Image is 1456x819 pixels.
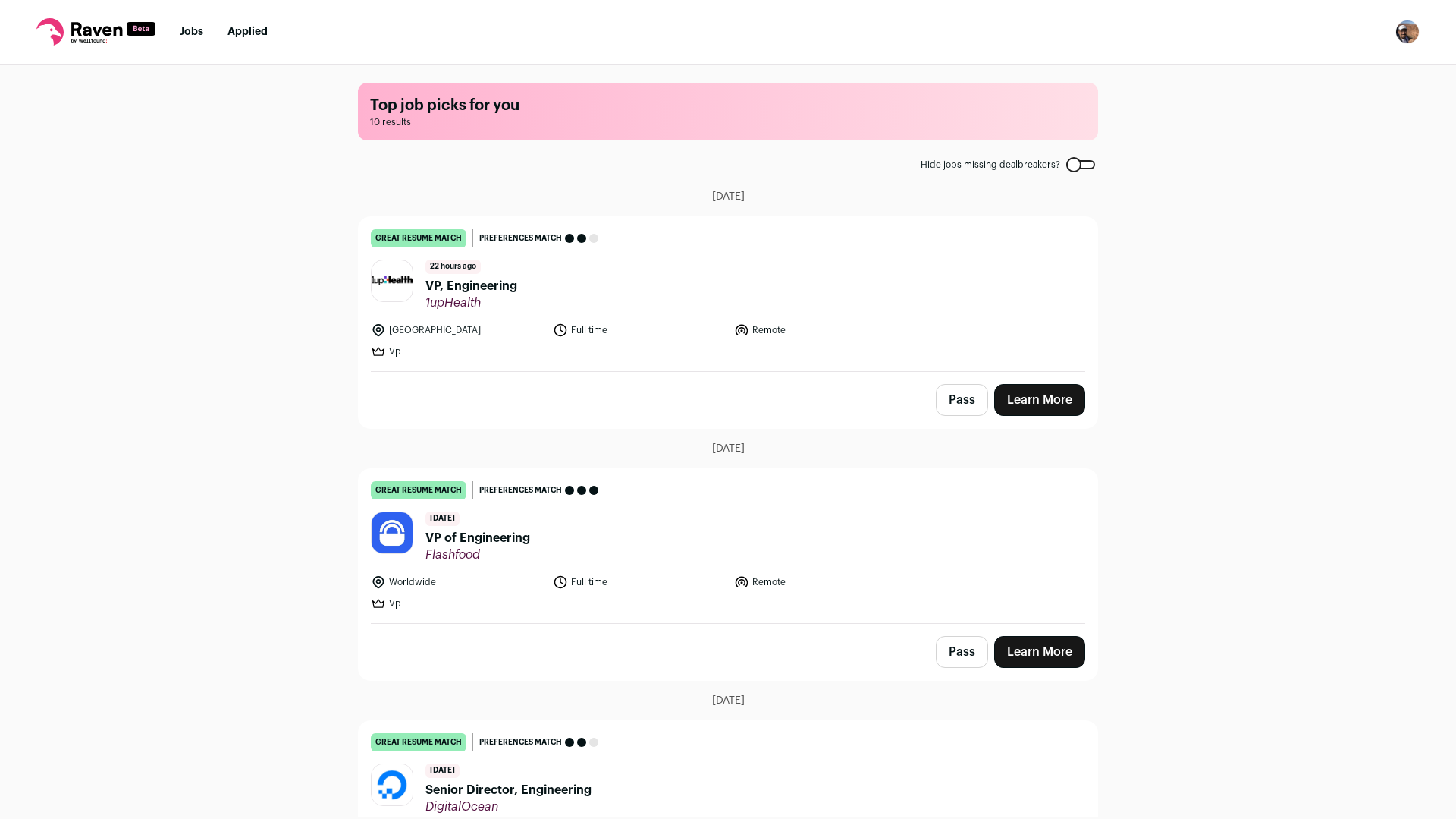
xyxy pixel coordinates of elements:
[479,231,562,246] span: Preferences match
[994,384,1085,416] a: Learn More
[936,384,988,416] button: Pass
[371,575,544,590] li: Worldwide
[370,95,1086,116] h1: Top job picks for you
[425,277,517,295] span: VP, Engineering
[371,481,466,499] div: great resume match
[425,529,530,547] span: VP of Engineering
[1395,20,1420,44] button: Open dropdown
[994,636,1085,668] a: Learn More
[227,27,268,37] a: Applied
[712,693,745,708] span: [DATE]
[712,441,745,456] span: [DATE]
[359,469,1097,623] a: great resume match Preferences match [DATE] VP of Engineering Flashfood Worldwide Full time Remot...
[734,575,907,590] li: Remote
[370,116,1086,128] span: 10 results
[371,596,544,611] li: Vp
[372,764,413,805] img: b193766b8624b1bea1d6c6b433f3f2e8460d6b7fa2f1bd4abde82b21cb2f0340.jpg
[479,483,562,498] span: Preferences match
[372,512,413,553] img: 3cdffa2681c52d6299c9a18500431b2b7cf47de5f307c672306ca19820052677.jpg
[425,764,460,778] span: [DATE]
[359,217,1097,371] a: great resume match Preferences match 22 hours ago VP, Engineering 1upHealth [GEOGRAPHIC_DATA] Ful...
[734,323,907,338] li: Remote
[1395,20,1420,44] img: 1692421-medium_jpg
[936,636,988,668] button: Pass
[425,295,517,310] span: 1upHealth
[712,189,745,204] span: [DATE]
[425,260,481,274] span: 22 hours ago
[425,547,530,562] span: Flashfood
[425,512,460,526] span: [DATE]
[479,735,562,750] span: Preferences match
[371,229,466,247] div: great resume match
[425,781,591,799] span: Senior Director, Engineering
[371,733,466,751] div: great resume match
[371,323,544,338] li: [GEOGRAPHIC_DATA]
[371,344,544,359] li: Vp
[553,575,726,590] li: Full time
[921,159,1060,171] span: Hide jobs missing dealbreakers?
[553,323,726,338] li: Full time
[425,799,591,814] span: DigitalOcean
[180,27,203,37] a: Jobs
[372,276,413,285] img: 4a509b5cc1c4cb98792af3081d00a790fb83f9b0e4980aaf27b84aa0109249fe.jpg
